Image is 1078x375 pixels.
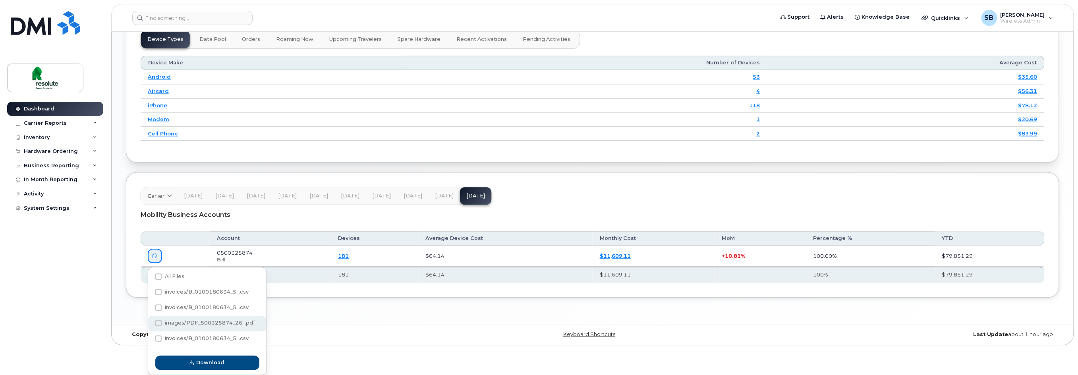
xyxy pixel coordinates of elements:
a: 118 [750,102,760,108]
th: Percentage % [806,231,935,245]
a: $78.12 [1018,102,1037,108]
th: YTD [935,231,1045,245]
button: Download [155,356,259,370]
span: [DATE] [404,193,422,199]
span: [DATE] [247,193,265,199]
input: Find something... [132,11,253,25]
a: $83.99 [1018,130,1037,137]
a: $56.31 [1018,88,1037,94]
td: 100.00% [806,245,935,267]
span: [DATE] [341,193,359,199]
span: [PERSON_NAME] [1001,12,1045,18]
span: [DATE] [184,193,203,199]
a: iPhone [148,102,167,108]
span: images/PDF_500325874_261_0000000000.pdf [155,321,255,327]
span: invoices/B_0100180634_5...csv [165,335,249,341]
a: $11,609.11 [600,253,631,259]
strong: Last Update [974,331,1008,337]
th: Account [210,231,331,245]
span: Knowledge Base [862,13,910,21]
span: Alerts [827,13,844,21]
span: Pending Activities [523,36,570,43]
span: SB [985,13,994,23]
div: Stephane Boily [976,10,1059,26]
a: Android [148,73,171,80]
span: [DATE] [372,193,391,199]
a: Knowledge Base [850,9,916,25]
a: $35.60 [1018,73,1037,80]
th: 181 [331,267,418,282]
span: + [722,253,725,259]
span: Earlier [148,192,164,200]
th: Number of Devices [405,56,767,70]
a: 1 [757,116,760,122]
strong: Copyright [132,331,160,337]
span: invoices/B_0100180634_500325874_16072025_ACC.csv [155,290,249,296]
a: 181 [338,253,349,259]
a: Support [775,9,815,25]
td: $64.14 [419,245,593,267]
a: Earlier [141,187,178,205]
span: 0500325874 [217,249,253,256]
th: 100% [806,267,935,282]
span: Recent Activations [456,36,507,43]
span: [DATE] [215,193,234,199]
span: Wireless Admin [1001,18,1045,24]
span: Spare Hardware [398,36,440,43]
a: Keyboard Shortcuts [563,331,615,337]
a: Modem [148,116,169,122]
th: Average Device Cost [419,231,593,245]
td: $79,851.29 [935,245,1045,267]
span: Upcoming Travelers [329,36,382,43]
th: $79,851.29 [935,267,1045,282]
span: Orders [242,36,260,43]
span: Quicklinks [931,15,960,21]
span: Data Pool [199,36,226,43]
span: [DATE] [309,193,328,199]
th: MoM [715,231,806,245]
span: images/PDF_500325874_26...pdf [165,320,255,326]
span: invoices/B_0100180634_5...csv [165,289,249,295]
span: [DATE] [435,193,454,199]
th: Device Make [141,56,405,70]
span: Support [787,13,809,21]
a: 4 [757,88,760,94]
th: $11,609.11 [593,267,715,282]
span: 10.81% [725,253,745,259]
span: All Files [165,273,184,279]
span: Download [197,359,224,366]
th: Monthly Cost [593,231,715,245]
div: MyServe [DATE]–[DATE] [126,331,437,338]
span: invoices/B_0100180634_500325874_16072025_DTL.csv [155,337,249,343]
div: Quicklinks [916,10,974,26]
a: $20.69 [1018,116,1037,122]
span: invoices/B_0100180634_500325874_16072025_MOB.csv [155,306,249,312]
span: Bell [217,257,225,263]
div: about 1 hour ago [748,331,1059,338]
a: Cell Phone [148,130,178,137]
a: 2 [757,130,760,137]
a: Alerts [815,9,850,25]
a: Aircard [148,88,169,94]
th: Average Cost [767,56,1045,70]
a: 53 [753,73,760,80]
span: invoices/B_0100180634_5...csv [165,304,249,310]
span: Roaming Now [276,36,313,43]
th: $64.14 [419,267,593,282]
div: Mobility Business Accounts [141,205,1045,225]
span: [DATE] [278,193,297,199]
th: Devices [331,231,418,245]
